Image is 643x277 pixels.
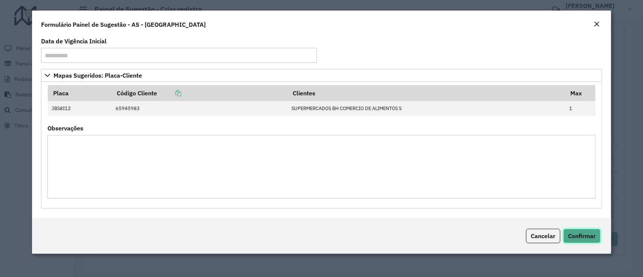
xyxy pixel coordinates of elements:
td: 65945983 [111,101,287,116]
td: 1 [565,101,595,116]
a: Copiar [157,89,181,97]
span: Mapas Sugeridos: Placa-Cliente [53,72,142,78]
button: Close [591,20,602,29]
h4: Formulário Painel de Sugestão - AS - [GEOGRAPHIC_DATA] [41,20,206,29]
em: Fechar [594,21,600,27]
label: Data de Vigência Inicial [41,37,107,46]
td: SUPERMERCADOS BH COMERCIO DE ALIMENTOS S [287,101,565,116]
span: Cancelar [531,232,555,240]
a: Mapas Sugeridos: Placa-Cliente [41,69,602,82]
span: Confirmar [568,232,596,240]
label: Observações [47,124,83,133]
div: Mapas Sugeridos: Placa-Cliente [41,82,602,208]
th: Código Cliente [111,85,287,101]
td: JBS8I12 [48,101,111,116]
th: Placa [48,85,111,101]
button: Confirmar [563,229,600,243]
th: Clientes [287,85,565,101]
th: Max [565,85,595,101]
button: Cancelar [526,229,560,243]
